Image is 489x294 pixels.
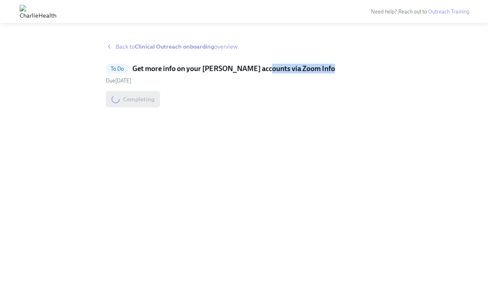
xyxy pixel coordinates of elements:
span: Back to overview [116,42,238,51]
a: Back toClinical Outreach onboardingoverview [106,42,384,51]
span: Need help? Reach out to [371,9,469,15]
span: Saturday, September 27th 2025, 10:00 am [106,78,131,84]
h5: Get more info on your [PERSON_NAME] accounts via Zoom Info [132,64,335,73]
span: To Do [106,66,129,72]
img: CharlieHealth [20,5,56,18]
a: Outreach Training [428,9,469,15]
strong: Clinical Outreach onboarding [135,43,214,50]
